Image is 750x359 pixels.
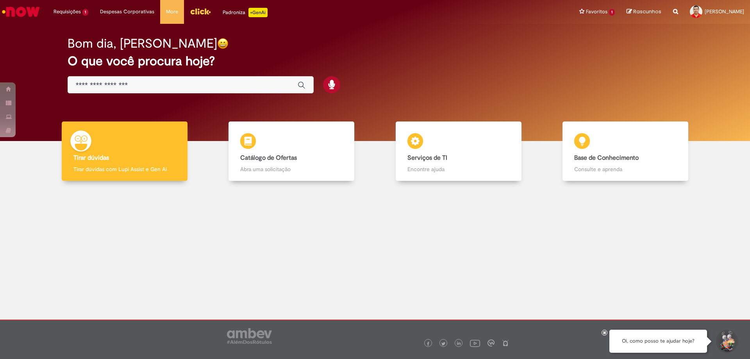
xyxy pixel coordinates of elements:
p: Encontre ajuda [407,165,510,173]
img: logo_footer_twitter.png [441,342,445,346]
h2: Bom dia, [PERSON_NAME] [68,37,217,50]
a: Tirar dúvidas Tirar dúvidas com Lupi Assist e Gen Ai [41,121,208,181]
img: logo_footer_workplace.png [487,339,495,346]
div: Padroniza [223,8,268,17]
b: Tirar dúvidas [73,154,109,162]
span: More [166,8,178,16]
p: +GenAi [248,8,268,17]
div: Oi, como posso te ajudar hoje? [609,330,707,353]
span: 1 [82,9,88,16]
a: Base de Conhecimento Consulte e aprenda [542,121,709,181]
p: Tirar dúvidas com Lupi Assist e Gen Ai [73,165,176,173]
span: Requisições [54,8,81,16]
span: Favoritos [586,8,607,16]
button: Iniciar Conversa de Suporte [715,330,738,353]
img: logo_footer_linkedin.png [457,341,461,346]
a: Rascunhos [627,8,661,16]
h2: O que você procura hoje? [68,54,683,68]
span: [PERSON_NAME] [705,8,744,15]
span: Despesas Corporativas [100,8,154,16]
img: logo_footer_youtube.png [470,338,480,348]
img: happy-face.png [217,38,229,49]
a: Catálogo de Ofertas Abra uma solicitação [208,121,375,181]
img: logo_footer_naosei.png [502,339,509,346]
b: Base de Conhecimento [574,154,639,162]
p: Consulte e aprenda [574,165,677,173]
img: ServiceNow [1,4,41,20]
b: Catálogo de Ofertas [240,154,297,162]
b: Serviços de TI [407,154,447,162]
span: Rascunhos [633,8,661,15]
img: logo_footer_facebook.png [426,342,430,346]
img: click_logo_yellow_360x200.png [190,5,211,17]
p: Abra uma solicitação [240,165,343,173]
a: Serviços de TI Encontre ajuda [375,121,542,181]
img: logo_footer_ambev_rotulo_gray.png [227,328,272,344]
span: 1 [609,9,615,16]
